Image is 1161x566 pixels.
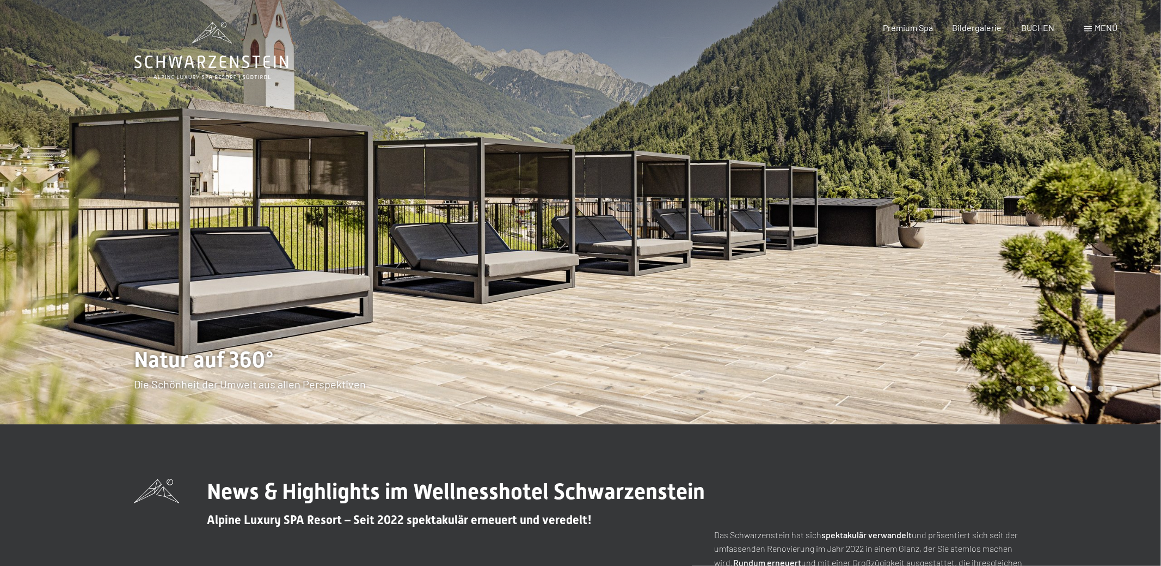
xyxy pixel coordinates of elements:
[1043,386,1049,392] div: Carousel Page 3
[207,513,592,527] span: Alpine Luxury SPA Resort – Seit 2022 spektakulär erneuert und veredelt!
[1071,386,1077,392] div: Carousel Page 5 (Current Slide)
[207,479,705,504] span: News & Highlights im Wellnesshotel Schwarzenstein
[1021,22,1054,33] a: BUCHEN
[1012,386,1117,392] div: Carousel Pagination
[1016,386,1022,392] div: Carousel Page 1
[953,22,1002,33] a: Bildergalerie
[1111,386,1117,392] div: Carousel Page 8
[1030,386,1036,392] div: Carousel Page 2
[822,530,912,540] strong: spektakulär verwandelt
[1098,386,1104,392] div: Carousel Page 7
[1095,22,1117,33] span: Menü
[1084,386,1090,392] div: Carousel Page 6
[1057,386,1063,392] div: Carousel Page 4
[883,22,933,33] a: Premium Spa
